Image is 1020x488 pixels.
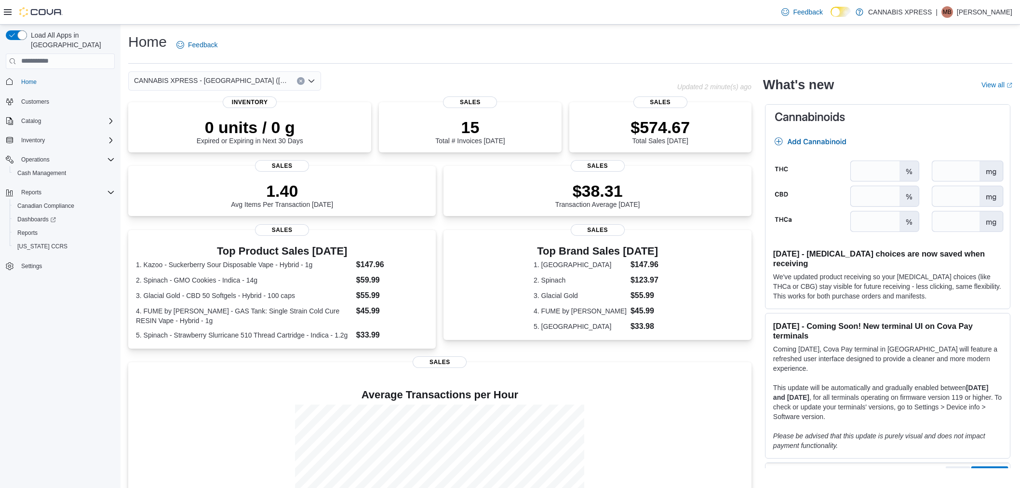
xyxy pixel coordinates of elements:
button: Customers [2,95,119,108]
span: Reports [13,227,115,239]
span: Settings [17,260,115,272]
input: Dark Mode [831,7,851,17]
span: Inventory [223,96,277,108]
button: Settings [2,259,119,273]
dt: 5. Spinach - Strawberry Slurricane 510 Thread Cartridge - Indica - 1.2g [136,330,352,340]
button: Clear input [297,77,305,85]
span: Sales [633,96,687,108]
dt: 5. [GEOGRAPHIC_DATA] [534,322,627,331]
div: Total # Invoices [DATE] [435,118,505,145]
div: Expired or Expiring in Next 30 Days [197,118,303,145]
span: Sales [413,356,467,368]
dd: $123.97 [631,274,661,286]
span: Feedback [793,7,822,17]
span: Dashboards [17,216,56,223]
a: Customers [17,96,53,108]
div: Transaction Average [DATE] [555,181,640,208]
span: Cash Management [13,167,115,179]
span: Home [17,76,115,88]
span: Home [21,78,37,86]
span: Inventory [17,135,115,146]
a: [US_STATE] CCRS [13,241,71,252]
button: Operations [17,154,54,165]
p: $574.67 [631,118,690,137]
dd: $55.99 [356,290,429,301]
span: Customers [21,98,49,106]
button: Operations [2,153,119,166]
span: Sales [571,160,625,172]
span: Load All Apps in [GEOGRAPHIC_DATA] [27,30,115,50]
button: Inventory [2,134,119,147]
dt: 1. Kazoo - Suckerberry Sour Disposable Vape - Hybrid - 1g [136,260,352,270]
p: 15 [435,118,505,137]
h3: [DATE] - [MEDICAL_DATA] choices are now saved when receiving [773,249,1002,268]
span: Washington CCRS [13,241,115,252]
p: 1.40 [231,181,333,201]
dt: 2. Spinach - GMO Cookies - Indica - 14g [136,275,352,285]
span: Feedback [188,40,217,50]
dt: 3. Glacial Gold [534,291,627,300]
dd: $33.99 [356,329,429,341]
div: Maggie Baillargeon [941,6,953,18]
span: Catalog [17,115,115,127]
a: Feedback [173,35,221,54]
a: Canadian Compliance [13,200,78,212]
span: Inventory [21,136,45,144]
em: Please be advised that this update is purely visual and does not impact payment functionality. [773,432,985,449]
button: Reports [17,187,45,198]
dt: 4. FUME by [PERSON_NAME] [534,306,627,316]
button: Home [2,75,119,89]
nav: Complex example [6,71,115,298]
a: Dashboards [13,214,60,225]
span: Canadian Compliance [17,202,74,210]
span: Sales [443,96,497,108]
svg: External link [1007,82,1012,88]
span: CANNABIS XPRESS - [GEOGRAPHIC_DATA] ([GEOGRAPHIC_DATA]) [134,75,287,86]
div: Total Sales [DATE] [631,118,690,145]
button: Canadian Compliance [10,199,119,213]
a: Cash Management [13,167,70,179]
button: [US_STATE] CCRS [10,240,119,253]
span: Reports [17,187,115,198]
span: Sales [255,160,309,172]
button: Reports [2,186,119,199]
span: Sales [255,224,309,236]
button: Cash Management [10,166,119,180]
dd: $59.99 [356,274,429,286]
p: This update will be automatically and gradually enabled between , for all terminals operating on ... [773,383,1002,421]
dd: $147.96 [631,259,661,271]
button: Inventory [17,135,49,146]
a: Reports [13,227,41,239]
dd: $147.96 [356,259,429,271]
div: Avg Items Per Transaction [DATE] [231,181,333,208]
span: Dashboards [13,214,115,225]
h2: What's new [763,77,834,93]
span: Reports [17,229,38,237]
a: View allExternal link [981,81,1012,89]
strong: [DATE] and [DATE] [773,384,988,401]
p: Updated 2 minute(s) ago [677,83,752,91]
dt: 3. Glacial Gold - CBD 50 Softgels - Hybrid - 100 caps [136,291,352,300]
dd: $55.99 [631,290,661,301]
dd: $33.98 [631,321,661,332]
h3: Top Brand Sales [DATE] [534,245,661,257]
button: Catalog [17,115,45,127]
span: Settings [21,262,42,270]
dd: $45.99 [356,305,429,317]
a: Home [17,76,40,88]
span: Operations [21,156,50,163]
span: Canadian Compliance [13,200,115,212]
span: Catalog [21,117,41,125]
button: Catalog [2,114,119,128]
span: [US_STATE] CCRS [17,243,67,250]
dt: 4. FUME by [PERSON_NAME] - GAS Tank: Single Strain Cold Cure RESIN Vape - Hybrid - 1g [136,306,352,325]
img: Cova [19,7,63,17]
dt: 2. Spinach [534,275,627,285]
a: Dashboards [10,213,119,226]
button: Open list of options [308,77,315,85]
span: Cash Management [17,169,66,177]
h3: [DATE] - Coming Soon! New terminal UI on Cova Pay terminals [773,321,1002,340]
h3: Top Product Sales [DATE] [136,245,428,257]
p: $38.31 [555,181,640,201]
a: Settings [17,260,46,272]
